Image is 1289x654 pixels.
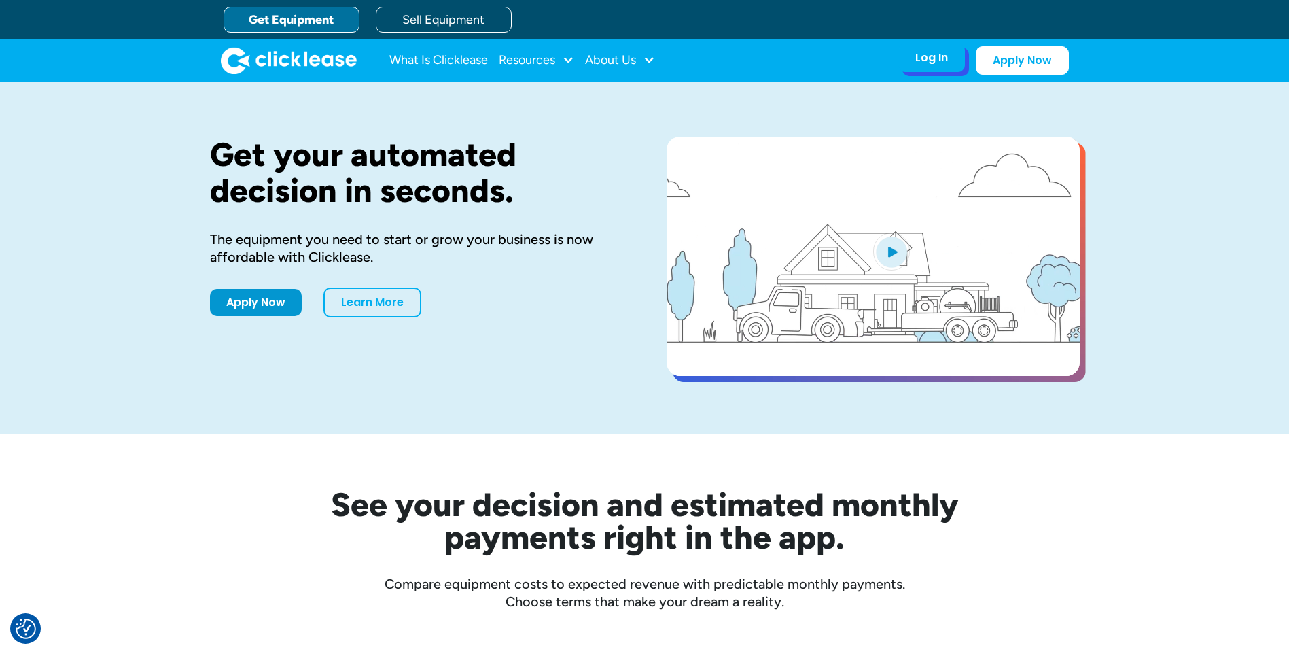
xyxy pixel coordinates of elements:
[221,47,357,74] a: home
[376,7,512,33] a: Sell Equipment
[389,47,488,74] a: What Is Clicklease
[224,7,359,33] a: Get Equipment
[221,47,357,74] img: Clicklease logo
[210,230,623,266] div: The equipment you need to start or grow your business is now affordable with Clicklease.
[585,47,655,74] div: About Us
[16,619,36,639] button: Consent Preferences
[210,575,1080,610] div: Compare equipment costs to expected revenue with predictable monthly payments. Choose terms that ...
[264,488,1025,553] h2: See your decision and estimated monthly payments right in the app.
[915,51,948,65] div: Log In
[873,233,910,271] img: Blue play button logo on a light blue circular background
[976,46,1069,75] a: Apply Now
[16,619,36,639] img: Revisit consent button
[210,137,623,209] h1: Get your automated decision in seconds.
[323,288,421,317] a: Learn More
[667,137,1080,376] a: open lightbox
[210,289,302,316] a: Apply Now
[499,47,574,74] div: Resources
